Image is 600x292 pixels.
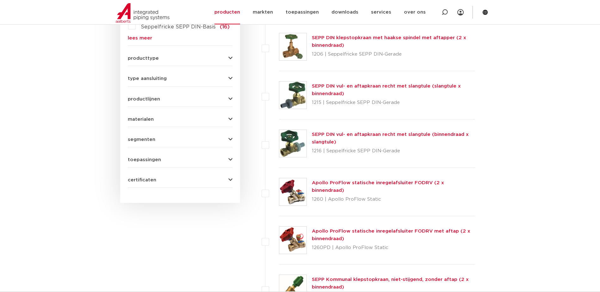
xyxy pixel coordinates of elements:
[128,117,154,122] span: materialen
[128,157,161,162] span: toepassingen
[128,178,232,182] button: certificaten
[279,178,306,205] img: Thumbnail for Apollo ProFlow statische inregelafsluiter FODRV (2 x binnendraad)
[312,35,466,48] a: SEPP DIN klepstopkraan met haakse spindel met aftapper (2 x binnendraad)
[312,146,475,156] p: 1216 | Seppelfricke SEPP DIN-Gerade
[279,130,306,157] img: Thumbnail for SEPP DIN vul- en aftapkraan recht met slangtule (binnendraad x slangtule)
[279,33,306,60] img: Thumbnail for SEPP DIN klepstopkraan met haakse spindel met aftapper (2 x binnendraad)
[312,194,475,204] p: 1260 | Apollo ProFlow Static
[312,132,469,144] a: SEPP DIN vul- en aftapkraan recht met slangtule (binnendraad x slangtule)
[279,82,306,109] img: Thumbnail for SEPP DIN vul- en aftapkraan recht met slangtule (slangtule x binnendraad)
[312,243,475,253] p: 1260PD | Apollo ProFlow Static
[312,84,461,96] a: SEPP DIN vul- en aftapkraan recht met slangtule (slangtule x binnendraad)
[279,227,306,254] img: Thumbnail for Apollo ProFlow statische inregelafsluiter FODRV met aftap (2 x binnendraad)
[312,277,469,289] a: SEPP Kommunal klepstopkraan, niet-stijgend, zonder aftap (2 x binnendraad)
[128,76,232,81] button: type aansluiting
[312,229,470,241] a: Apollo ProFlow statische inregelafsluiter FODRV met aftap (2 x binnendraad)
[128,36,232,40] a: lees meer
[128,56,232,61] button: producttype
[128,117,232,122] button: materialen
[128,137,232,142] button: segmenten
[128,137,155,142] span: segmenten
[128,178,156,182] span: certificaten
[312,180,444,193] a: Apollo ProFlow statische inregelafsluiter FODRV (2 x binnendraad)
[128,76,167,81] span: type aansluiting
[141,24,216,29] span: Seppelfricke SEPP DIN-Basis
[312,49,475,59] p: 1206 | Seppelfricke SEPP DIN-Gerade
[220,24,230,29] span: (16)
[128,97,232,101] button: productlijnen
[128,56,159,61] span: producttype
[128,157,232,162] button: toepassingen
[128,97,160,101] span: productlijnen
[312,98,475,108] p: 1215 | Seppelfricke SEPP DIN-Gerade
